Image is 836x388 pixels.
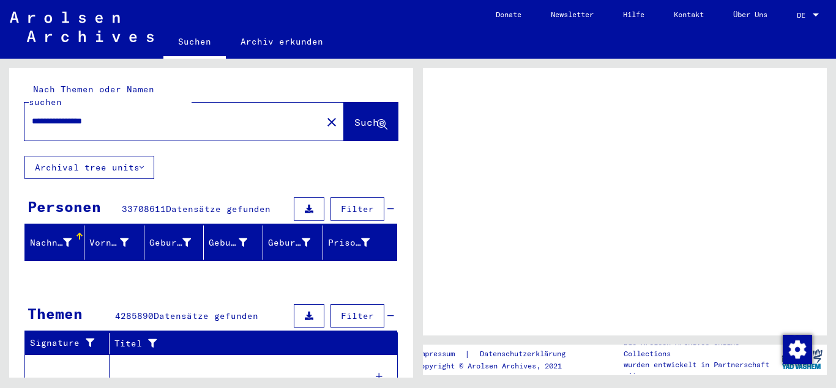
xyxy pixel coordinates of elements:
div: Titel [114,334,386,353]
p: Copyright © Arolsen Archives, 2021 [416,361,580,372]
mat-header-cell: Geburtsname [144,225,204,260]
span: Datensätze gefunden [166,203,271,214]
div: Geburtsname [149,236,191,249]
div: Vorname [89,233,143,252]
button: Suche [344,103,398,141]
mat-label: Nach Themen oder Namen suchen [29,84,154,108]
a: Archiv erkunden [226,27,338,56]
mat-icon: close [324,115,339,130]
button: Clear [319,109,344,134]
a: Datenschutzerklärung [470,348,580,361]
div: Vorname [89,236,128,249]
img: Zustimmung ändern [783,335,812,364]
span: 4285890 [115,310,154,321]
a: Impressum [416,348,465,361]
span: DE [797,11,810,20]
div: Themen [28,302,83,324]
button: Filter [330,197,384,221]
div: Geburt‏ [209,233,263,252]
mat-header-cell: Nachname [25,225,84,260]
mat-header-cell: Prisoner # [323,225,397,260]
img: Arolsen_neg.svg [10,12,154,42]
div: Titel [114,337,373,350]
div: | [416,348,580,361]
div: Geburtsname [149,233,206,252]
div: Signature [30,334,112,353]
div: Signature [30,337,100,350]
button: Filter [330,304,384,328]
div: Geburtsdatum [268,236,310,249]
div: Personen [28,196,101,218]
span: Datensätze gefunden [154,310,258,321]
button: Archival tree units [24,156,154,179]
div: Geburtsdatum [268,233,325,252]
mat-header-cell: Geburt‏ [204,225,263,260]
img: yv_logo.png [779,344,825,375]
div: Nachname [30,236,72,249]
p: wurden entwickelt in Partnerschaft mit [624,359,777,381]
div: Geburt‏ [209,236,247,249]
div: Prisoner # [328,236,370,249]
span: Filter [341,310,374,321]
span: Suche [354,116,385,128]
span: Filter [341,203,374,214]
div: Prisoner # [328,233,385,252]
span: 33708611 [122,203,166,214]
div: Nachname [30,233,87,252]
mat-header-cell: Vorname [84,225,144,260]
a: Suchen [163,27,226,59]
mat-header-cell: Geburtsdatum [263,225,323,260]
p: Die Arolsen Archives Online-Collections [624,337,777,359]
